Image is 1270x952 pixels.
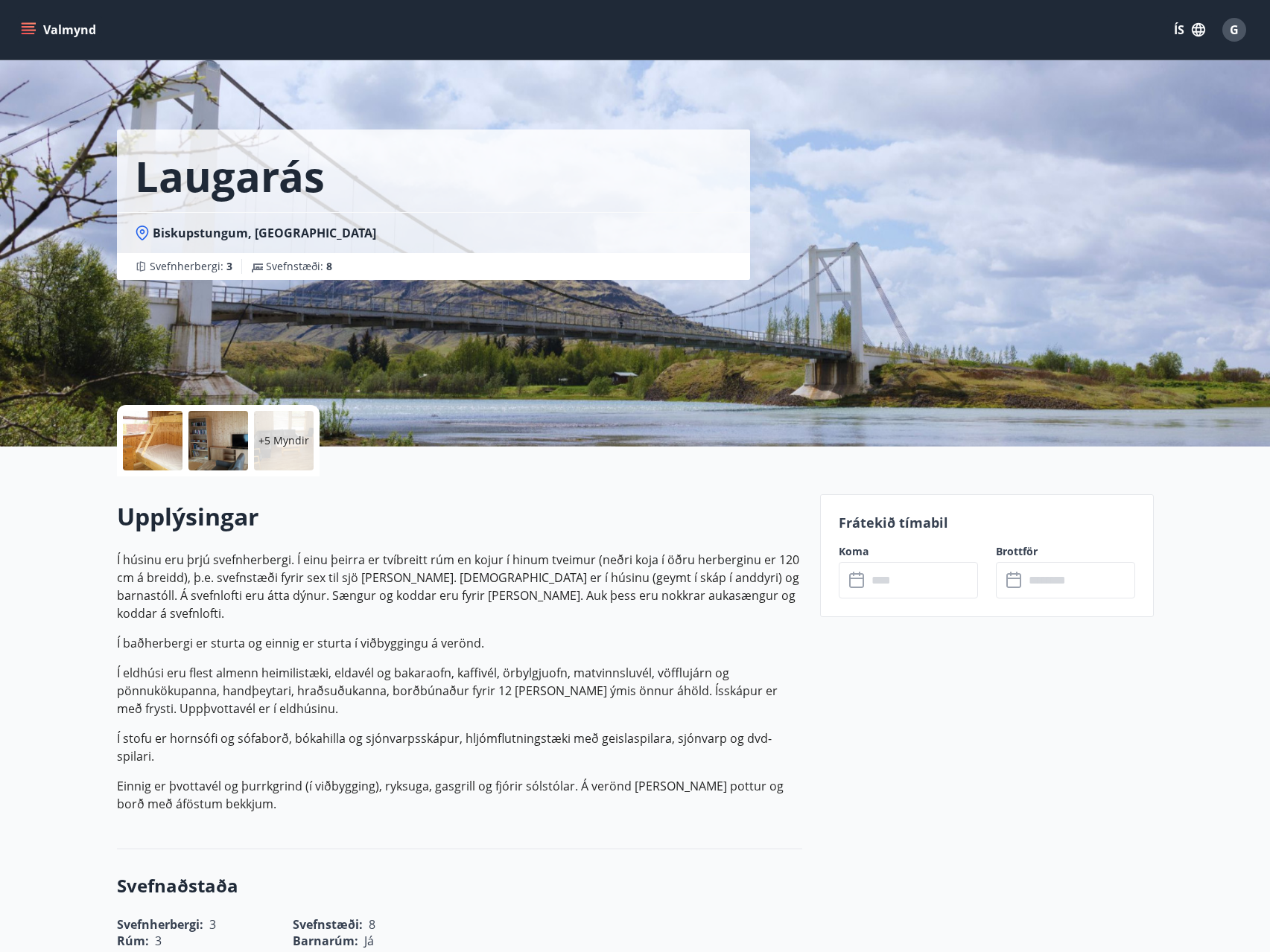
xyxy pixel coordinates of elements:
[326,259,332,273] span: 8
[293,933,358,949] span: Barnarúm :
[117,873,802,898] h3: Svefnaðstaða
[18,16,102,43] button: menu
[117,729,802,765] p: Í stofu er hornsófi og sófaborð, bókahilla og sjónvarpsskápur, hljómflutningstæki með geislaspila...
[117,500,802,533] h2: Upplýsingar
[258,433,309,448] p: +5 Myndir
[996,544,1135,559] label: Brottför
[226,259,232,273] span: 3
[117,933,149,949] span: Rúm :
[839,513,1135,532] p: Frátekið tímabil
[266,259,332,274] span: Svefnstæði :
[153,225,376,241] span: Biskupstungum, [GEOGRAPHIC_DATA]
[1230,22,1239,38] span: G
[1166,16,1213,43] button: ÍS
[117,634,802,652] p: Í baðherbergi er sturta og einnig er sturta í viðbyggingu á verönd.
[135,147,325,204] h1: Laugarás
[117,777,802,813] p: Einnig er þvottavél og þurrkgrind (í viðbygging), ryksuga, gasgrill og fjórir sólstólar. Á verönd...
[364,933,374,949] span: Já
[150,259,232,274] span: Svefnherbergi :
[1216,12,1252,48] button: G
[839,544,978,559] label: Koma
[117,664,802,718] p: Í eldhúsi eru flest almenn heimilistæki, eldavél og bakaraofn, kaffivél, örbylgjuofn, matvinnsluv...
[155,933,162,949] span: 3
[117,551,802,622] p: Í húsinu eru þrjú svefnherbergi. Í einu þeirra er tvíbreitt rúm en kojur í hinum tveimur (neðri k...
